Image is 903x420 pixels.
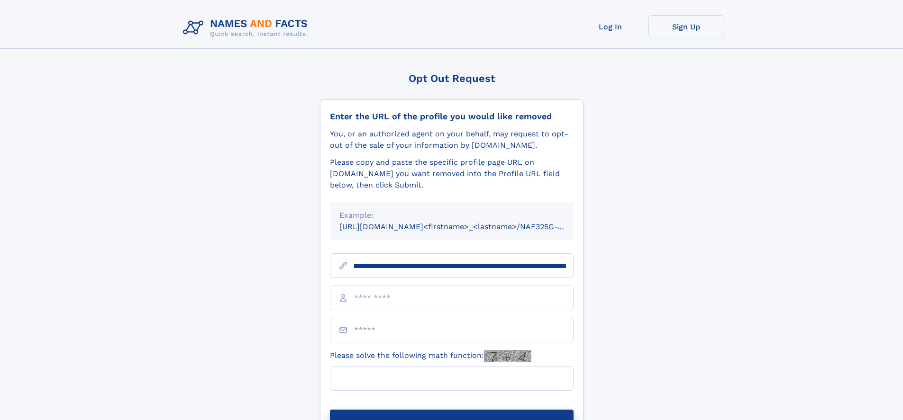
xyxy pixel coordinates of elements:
[320,72,584,84] div: Opt Out Request
[330,350,531,362] label: Please solve the following math function:
[330,157,574,191] div: Please copy and paste the specific profile page URL on [DOMAIN_NAME] you want removed into the Pr...
[330,111,574,122] div: Enter the URL of the profile you would like removed
[339,210,564,221] div: Example:
[339,222,592,231] small: [URL][DOMAIN_NAME]<firstname>_<lastname>/NAF325G-xxxxxxxx
[179,15,316,41] img: Logo Names and Facts
[648,15,724,38] a: Sign Up
[330,128,574,151] div: You, or an authorized agent on your behalf, may request to opt-out of the sale of your informatio...
[573,15,648,38] a: Log In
